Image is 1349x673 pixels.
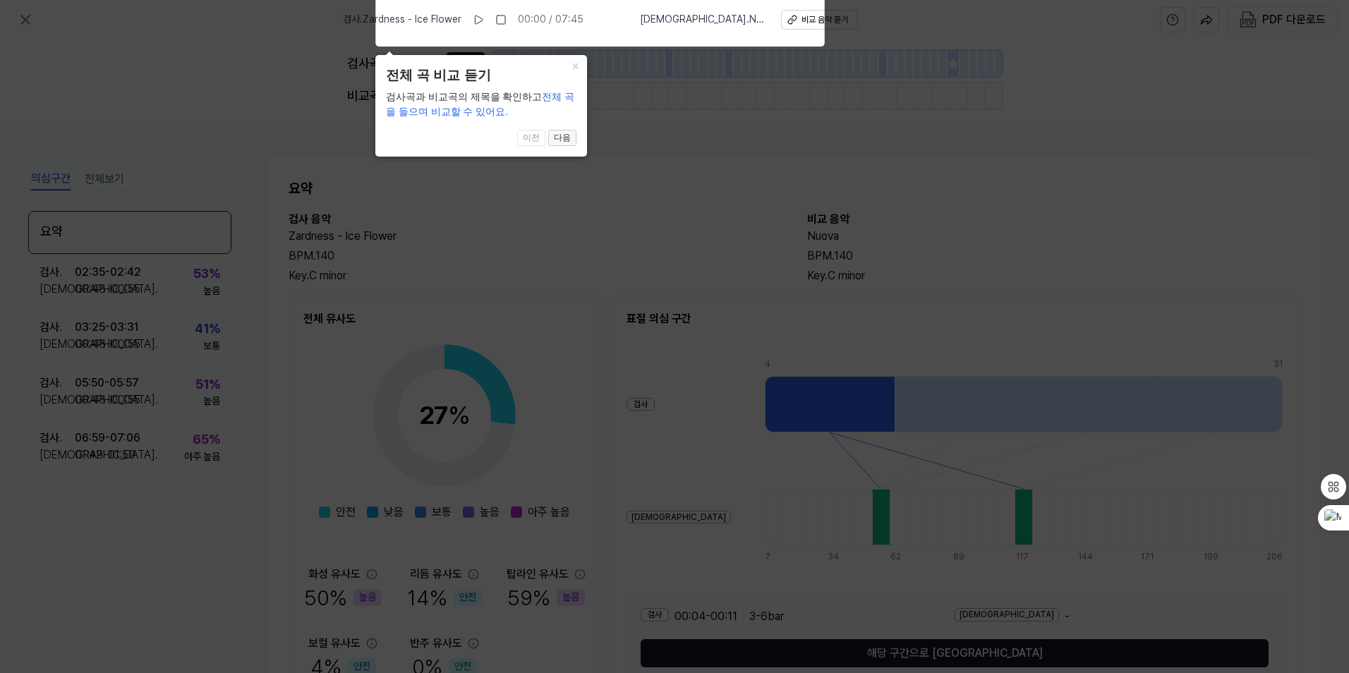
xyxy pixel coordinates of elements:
[640,13,764,27] span: [DEMOGRAPHIC_DATA] . Nuova
[343,13,461,27] span: 검사 . Zardness - Ice Flower
[386,91,575,117] span: 전체 곡을 들으며 비교할 수 있어요.
[781,10,857,30] button: 비교 음악 듣기
[518,13,583,27] div: 00:00 / 07:45
[801,14,848,26] div: 비교 음악 듣기
[564,55,587,75] button: Close
[386,90,576,119] div: 검사곡과 비교곡의 제목을 확인하고
[386,66,576,86] header: 전체 곡 비교 듣기
[548,130,576,147] button: 다음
